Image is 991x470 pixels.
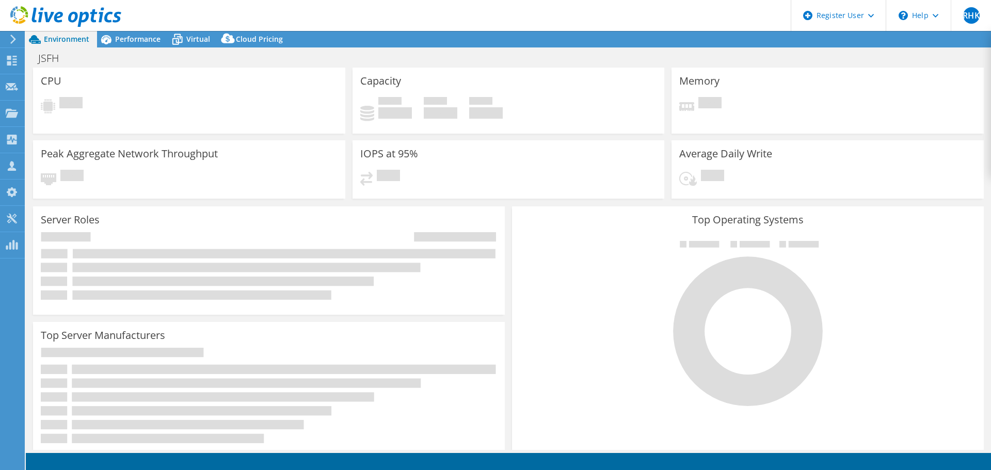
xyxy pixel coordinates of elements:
[41,75,61,87] h3: CPU
[34,53,75,64] h1: JSFH
[469,107,503,119] h4: 0 GiB
[698,97,722,111] span: Pending
[899,11,908,20] svg: \n
[469,97,492,107] span: Total
[360,75,401,87] h3: Capacity
[424,107,457,119] h4: 0 GiB
[679,148,772,159] h3: Average Daily Write
[44,34,89,44] span: Environment
[59,97,83,111] span: Pending
[963,7,980,24] span: RHK
[378,97,402,107] span: Used
[378,107,412,119] h4: 0 GiB
[41,148,218,159] h3: Peak Aggregate Network Throughput
[41,214,100,225] h3: Server Roles
[236,34,283,44] span: Cloud Pricing
[360,148,418,159] h3: IOPS at 95%
[115,34,161,44] span: Performance
[41,330,165,341] h3: Top Server Manufacturers
[424,97,447,107] span: Free
[186,34,210,44] span: Virtual
[60,170,84,184] span: Pending
[520,214,976,225] h3: Top Operating Systems
[679,75,720,87] h3: Memory
[377,170,400,184] span: Pending
[701,170,724,184] span: Pending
